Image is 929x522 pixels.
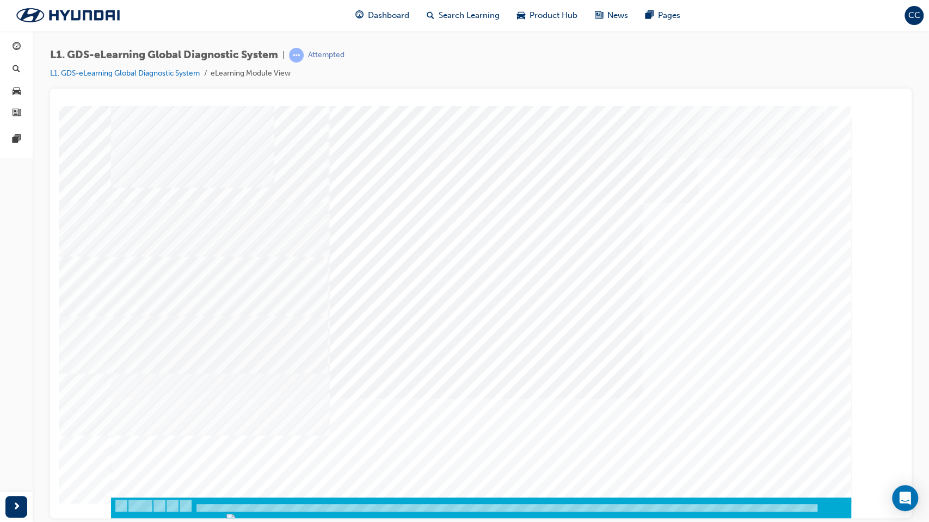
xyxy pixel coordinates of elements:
a: search-iconSearch Learning [418,4,508,27]
span: news-icon [595,9,603,22]
span: search-icon [13,65,20,74]
a: guage-iconDashboard [347,4,418,27]
span: learningRecordVerb_ATTEMPT-icon [289,48,304,63]
span: Search Learning [439,9,500,22]
a: news-iconNews [586,4,637,27]
div: Progress, Slide 1 of 83 [168,408,792,417]
span: news-icon [13,109,21,119]
span: car-icon [13,86,21,96]
li: eLearning Module View [211,67,291,80]
div: Attempted [308,50,344,60]
div: Open Intercom Messenger [892,485,918,511]
a: car-iconProduct Hub [508,4,586,27]
a: pages-iconPages [637,4,689,27]
img: Trak [5,4,131,27]
span: | [282,49,285,61]
img: Thumb.png [168,408,792,417]
a: L1. GDS-eLearning Global Diagnostic System [50,69,200,78]
span: News [607,9,628,22]
span: search-icon [427,9,434,22]
span: CC [908,9,920,22]
span: pages-icon [645,9,654,22]
span: pages-icon [13,135,21,145]
span: guage-icon [355,9,364,22]
span: car-icon [517,9,525,22]
span: next-icon [13,500,21,514]
span: guage-icon [13,42,21,52]
span: Dashboard [368,9,409,22]
button: CC [905,6,924,25]
span: Pages [658,9,680,22]
span: L1. GDS-eLearning Global Diagnostic System [50,49,278,61]
span: Product Hub [530,9,577,22]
